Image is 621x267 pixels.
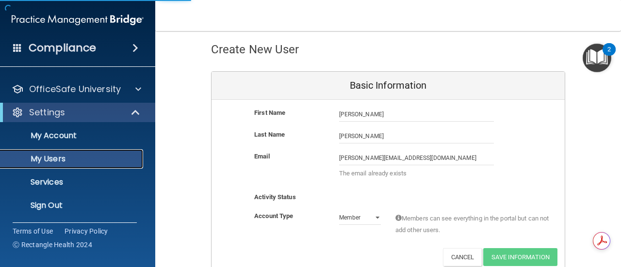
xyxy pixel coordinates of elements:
[583,44,611,72] button: Open Resource Center, 2 new notifications
[13,226,53,236] a: Terms of Use
[483,248,557,266] button: Save Information
[254,193,296,201] b: Activity Status
[212,72,565,100] div: Basic Information
[339,168,494,179] p: The email already exists
[6,177,139,187] p: Services
[607,49,611,62] div: 2
[254,131,285,138] b: Last Name
[12,107,141,118] a: Settings
[395,213,550,236] span: Members can see everything in the portal but can not add other users.
[254,212,293,220] b: Account Type
[29,41,96,55] h4: Compliance
[13,240,92,250] span: Ⓒ Rectangle Health 2024
[6,154,139,164] p: My Users
[29,107,65,118] p: Settings
[254,153,270,160] b: Email
[65,226,108,236] a: Privacy Policy
[211,43,299,56] h4: Create New User
[12,10,144,30] img: PMB logo
[6,201,139,210] p: Sign Out
[254,109,285,116] b: First Name
[29,83,121,95] p: OfficeSafe University
[443,248,482,266] button: Cancel
[12,83,141,95] a: OfficeSafe University
[6,131,139,141] p: My Account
